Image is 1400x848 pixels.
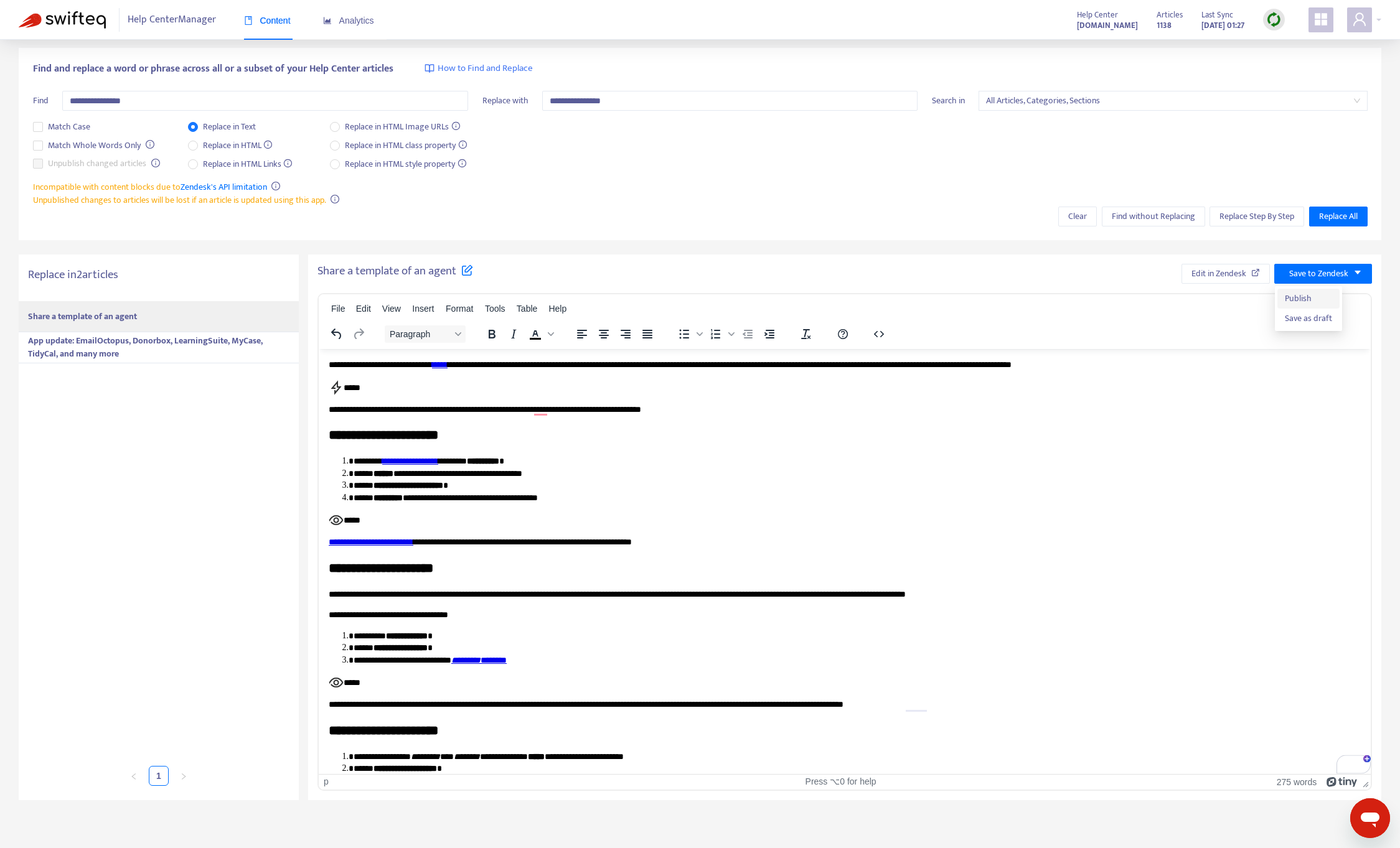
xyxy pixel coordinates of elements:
span: left [130,773,138,780]
span: Match Case [43,120,95,134]
span: Edit [356,304,371,314]
button: Redo [348,325,369,343]
span: Edit in Zendesk [1191,267,1246,281]
iframe: Button to launch messaging window [1350,798,1390,838]
span: user [1352,12,1367,27]
span: area-chart [323,16,332,25]
span: Unpublish changed articles [43,157,151,170]
span: Replace in HTML Links [198,157,298,171]
span: Find and replace a word or phrase across all or a subset of your Help Center articles [33,62,393,77]
button: Help [832,325,853,343]
div: Text color Black [525,325,556,343]
button: Decrease indent [737,325,758,343]
strong: [DATE] 01:27 [1201,19,1244,32]
button: Clear formatting [796,325,817,343]
span: Last Sync [1201,8,1233,22]
button: Align left [571,325,593,343]
button: Increase indent [759,325,780,343]
span: Unpublished changes to articles will be lost if an article is updated using this app. [33,193,326,207]
span: Incompatible with content blocks due to [33,180,267,194]
span: Save as draft [1285,312,1332,325]
span: Analytics [323,16,374,26]
span: All Articles, Categories, Sections [986,91,1360,110]
span: Replace in HTML class property [340,139,472,152]
span: Content [244,16,291,26]
span: Format [446,304,473,314]
strong: App update: EmailOctopus, Donorbox, LearningSuite, MyCase, TidyCal, and many more [28,333,263,361]
button: Bold [481,325,502,343]
button: Edit in Zendesk [1182,264,1270,284]
span: Insert [412,304,434,314]
span: Help Center [1077,8,1118,22]
strong: [DOMAIN_NAME] [1077,19,1138,32]
img: Swifteq [19,11,106,29]
div: Bullet list [674,325,705,343]
span: info-circle [331,195,339,203]
li: 1 [149,766,169,786]
span: Save to Zendesk [1289,267,1348,281]
a: 1 [149,766,168,785]
button: 275 words [1277,776,1317,787]
button: right [174,766,194,786]
button: Italic [503,325,524,343]
div: Numbered list [705,325,736,343]
button: Justify [637,325,658,343]
button: Align right [615,325,636,343]
li: Next Page [174,766,194,786]
span: Match Whole Words Only [43,139,146,152]
span: File [331,304,345,314]
span: info-circle [146,140,154,149]
span: Replace in Text [198,120,261,134]
button: Clear [1058,207,1097,226]
span: Help [548,304,566,314]
button: Replace Step By Step [1210,207,1304,226]
a: [DOMAIN_NAME] [1077,18,1138,32]
h5: Replace in 2 articles [28,268,289,282]
span: Replace in HTML [198,139,278,152]
button: Find without Replacing [1102,207,1205,226]
button: Block Paragraph [385,325,466,343]
span: How to Find and Replace [438,62,533,76]
span: Paragraph [390,329,451,339]
span: caret-down [1353,268,1362,277]
button: Align center [593,325,614,343]
button: Save to Zendeskcaret-down [1274,264,1372,284]
span: info-circle [151,159,160,167]
span: info-circle [271,182,280,190]
span: Publish [1285,292,1332,305]
span: book [244,16,253,25]
span: Search in [932,93,965,108]
span: Tools [485,304,505,314]
span: appstore [1313,12,1328,27]
strong: Share a template of an agent [28,309,137,324]
body: To enrich screen reader interactions, please activate Accessibility in Grammarly extension settings [10,10,1042,490]
span: Help Center Manager [128,8,216,32]
img: sync.dc5367851b00ba804db3.png [1266,12,1282,27]
div: p [324,776,329,787]
span: Replace in HTML style property [340,157,471,171]
button: Undo [326,325,347,343]
a: Powered by Tiny [1327,776,1358,786]
button: left [124,766,144,786]
span: View [382,304,401,314]
h5: Share a template of an agent [317,264,473,279]
span: right [180,773,187,780]
li: Previous Page [124,766,144,786]
span: Clear [1068,210,1087,223]
div: Press ⌥0 for help [669,776,1013,787]
iframe: Rich Text Area [319,349,1371,774]
span: Table [517,304,537,314]
a: How to Find and Replace [425,62,533,76]
button: Replace All [1309,207,1368,226]
span: Articles [1157,8,1183,22]
div: Press the Up and Down arrow keys to resize the editor. [1358,775,1371,790]
strong: 1138 [1157,19,1172,32]
span: Replace All [1319,210,1358,223]
span: Find [33,93,49,108]
img: image-link [425,63,435,73]
a: Zendesk's API limitation [181,180,267,194]
span: Find without Replacing [1112,210,1195,223]
span: Replace Step By Step [1219,210,1294,223]
span: Replace with [482,93,529,108]
span: Replace in HTML Image URLs [340,120,465,134]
